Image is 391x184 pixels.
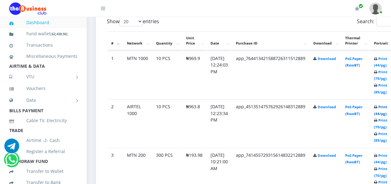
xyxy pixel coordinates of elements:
th: Unit Price: activate to sort column ascending [182,31,206,50]
td: [DATE] 12:23:34 PM [207,99,232,147]
a: PoS Paper (RawBT) [345,105,363,116]
th: Network: activate to sort column ascending [123,31,152,50]
a: Chat for support [4,143,19,153]
a: Register a Referral [9,144,77,159]
img: Logo [9,2,46,15]
a: Airtime -2- Cash [9,133,77,148]
th: Quantity: activate to sort column ascending [152,31,182,50]
a: Print (85/pg) [374,131,387,143]
a: VTU [9,69,77,84]
td: MTN 1000 [123,51,152,99]
a: Print (44/pg) [374,56,387,68]
td: 10 PCS [152,99,182,147]
th: #: activate to sort column descending [107,31,123,50]
th: Date: activate to sort column ascending [207,31,232,50]
a: Print (44/pg) [374,153,387,165]
td: ₦963.8 [182,99,206,147]
td: 10 PCS [152,51,182,99]
td: [DATE] 12:24:03 PM [207,51,232,99]
a: Cable TV, Electricity [9,113,77,128]
a: Data [9,92,77,108]
a: Transfer to Wallet [9,164,77,178]
span: Renew/Upgrade Subscription [358,4,363,8]
a: Miscellaneous Payments [9,49,77,63]
a: PoS Paper (RawBT) [345,56,363,68]
th: Download: activate to sort column ascending [310,31,341,50]
a: Dashboard [9,15,77,30]
a: Download [318,153,336,158]
th: Thermal Printer: activate to sort column ascending [341,31,370,50]
td: app_764413421588726311512889 [232,51,309,99]
a: Chat for support [5,157,18,167]
i: Renew/Upgrade Subscription [355,6,359,11]
a: Transactions [9,38,77,52]
a: Print (70/pg) [374,166,387,178]
td: 1 [107,51,123,99]
td: app_451351475762926148312889 [232,99,309,147]
a: Print (85/pg) [374,83,387,94]
td: AIRTEL 1000 [123,99,152,147]
a: Print (70/pg) [374,118,387,129]
a: Print (70/pg) [374,70,387,81]
label: Show entries [107,17,159,26]
a: Download [318,105,336,109]
td: ₦969.9 [182,51,206,99]
td: 2 [107,99,123,147]
th: Purchase ID: activate to sort column ascending [232,31,309,50]
a: Print (44/pg) [374,105,387,116]
a: Download [318,56,336,61]
img: User [369,2,382,15]
a: Vouchers [9,81,77,96]
small: [ ] [50,32,68,36]
a: Fund wallet[62,430.50] [9,27,77,41]
a: PoS Paper (RawBT) [345,153,363,165]
select: Showentries [119,17,143,26]
b: 62,430.50 [52,32,67,36]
